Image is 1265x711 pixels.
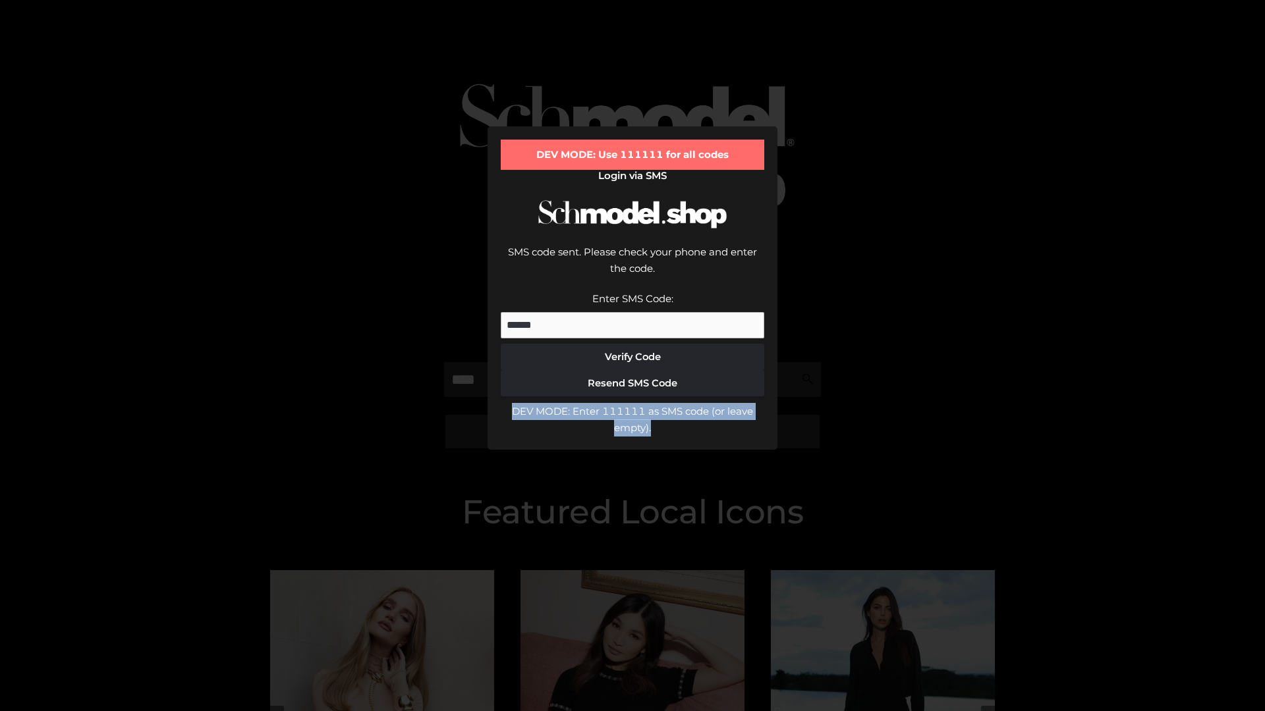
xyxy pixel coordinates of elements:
h2: Login via SMS [501,170,764,182]
div: DEV MODE: Enter 111111 as SMS code (or leave empty). [501,403,764,436]
button: Verify Code [501,344,764,370]
button: Resend SMS Code [501,370,764,396]
div: SMS code sent. Please check your phone and enter the code. [501,244,764,290]
div: DEV MODE: Use 111111 for all codes [501,140,764,170]
img: Schmodel Logo [534,188,731,240]
label: Enter SMS Code: [592,292,673,305]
